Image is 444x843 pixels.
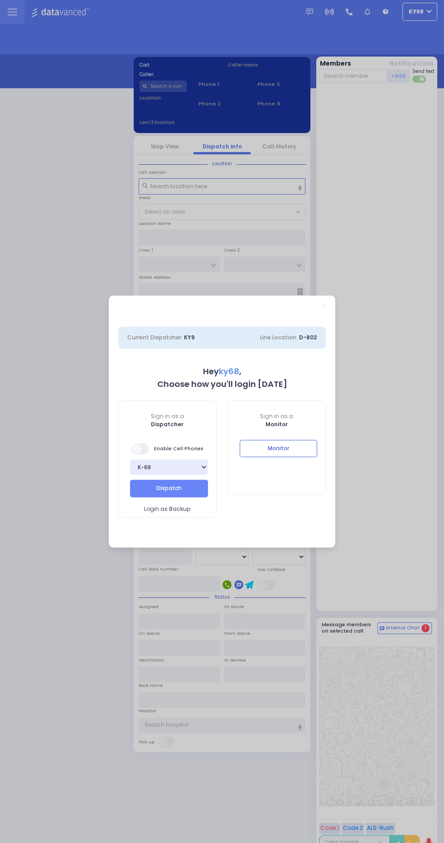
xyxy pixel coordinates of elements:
span: Enable Cell Phones [131,443,203,455]
span: D-802 [299,333,317,341]
a: Close [321,304,326,309]
button: Dispatch [130,480,208,497]
button: Monitor [240,440,318,457]
span: KY9 [184,333,195,341]
span: Sign in as a [119,412,216,420]
b: Monitor [265,420,288,428]
b: Dispatcher [151,420,183,428]
b: Choose how you'll login [DATE] [157,378,287,390]
span: Login as Backup [144,505,190,513]
b: Hey , [203,366,241,377]
span: Line Location: [260,333,298,341]
span: Current Dispatcher: [127,333,183,341]
span: ky68 [219,366,239,377]
span: Sign in as a [228,412,326,420]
